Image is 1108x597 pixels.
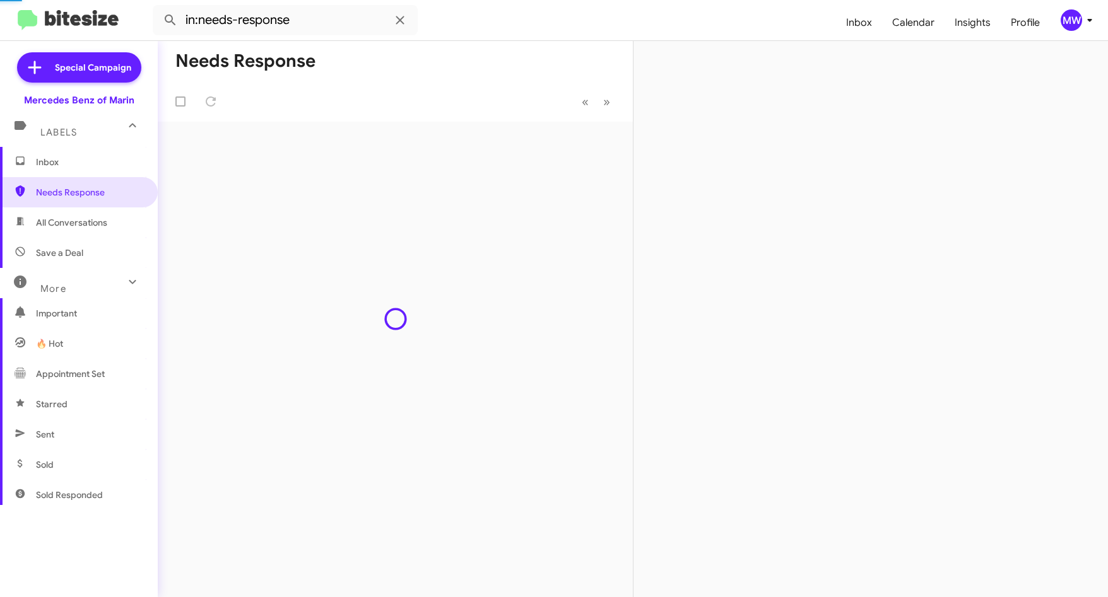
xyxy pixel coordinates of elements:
div: Mercedes Benz of Marin [24,94,134,107]
span: Needs Response [36,186,143,199]
a: Calendar [882,4,945,41]
span: Appointment Set [36,368,105,380]
span: Labels [40,127,77,138]
span: Special Campaign [55,61,131,74]
span: More [40,283,66,294]
span: Sent [36,428,54,441]
a: Inbox [836,4,882,41]
span: Sold [36,458,54,471]
nav: Page navigation example [575,89,618,115]
span: All Conversations [36,216,107,229]
button: Previous [574,89,596,115]
a: Special Campaign [17,52,141,83]
div: MW [1061,9,1082,31]
a: Profile [1001,4,1050,41]
span: Important [36,307,143,320]
span: Save a Deal [36,246,83,259]
span: 🔥 Hot [36,337,63,350]
span: Sold Responded [36,489,103,501]
span: Inbox [36,156,143,168]
span: » [603,94,610,110]
span: Starred [36,398,68,410]
button: Next [596,89,618,115]
a: Insights [945,4,1001,41]
h1: Needs Response [175,51,315,71]
input: Search [153,5,418,35]
button: MW [1050,9,1094,31]
span: « [582,94,589,110]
